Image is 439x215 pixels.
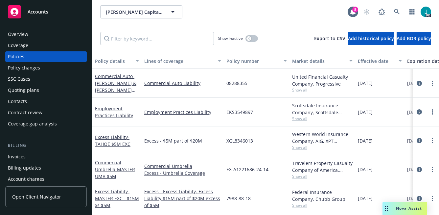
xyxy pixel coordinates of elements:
[226,166,268,173] span: EX-A1221686-24-14
[144,109,221,116] a: Employment Practices Liability
[5,174,87,184] a: Account charges
[352,7,358,13] div: 8
[415,137,423,145] a: circleInformation
[95,159,135,179] a: Commercial Umbrella
[292,160,353,174] div: Travelers Property Casualty Company of America, Travelers Insurance
[5,107,87,118] a: Contract review
[292,145,353,150] span: Show all
[5,3,87,21] a: Accounts
[8,29,28,40] div: Overview
[95,58,132,65] div: Policy details
[407,80,422,87] span: [DATE]
[292,102,353,116] div: Scottsdale Insurance Company, Scottsdale Insurance Company (Nationwide), RT Specialty Insurance S...
[12,193,61,200] span: Open Client Navigator
[407,195,422,202] span: [DATE]
[106,9,163,15] span: [PERSON_NAME] Capital Co.
[407,109,422,116] span: [DATE]
[407,166,422,173] span: [DATE]
[405,5,419,18] a: Switch app
[5,51,87,62] a: Policies
[415,79,423,87] a: circleInformation
[218,36,243,41] span: Show inactive
[95,105,133,119] a: Employment Practices Liability
[292,189,353,202] div: Federal Insurance Company, Chubb Group
[224,53,289,69] button: Policy number
[144,170,221,176] a: Excess - Umbrella Coverage
[358,166,373,173] span: [DATE]
[5,40,87,51] a: Coverage
[428,166,436,174] a: more
[92,53,142,69] button: Policy details
[314,35,345,41] span: Export to CSV
[355,53,404,69] button: Effective date
[226,137,253,144] span: XGL8346013
[100,32,214,45] input: Filter by keyword...
[358,80,373,87] span: [DATE]
[415,166,423,174] a: circleInformation
[8,107,42,118] div: Contract review
[5,163,87,173] a: Billing updates
[428,137,436,145] a: more
[5,85,87,95] a: Quoting plans
[226,109,253,116] span: EKS3549897
[292,116,353,121] span: Show all
[8,151,26,162] div: Invoices
[428,79,436,87] a: more
[396,205,422,211] span: Nova Assist
[100,5,182,18] button: [PERSON_NAME] Capital Co.
[358,195,373,202] span: [DATE]
[8,63,40,73] div: Policy changes
[358,58,395,65] div: Effective date
[292,87,353,93] span: Show all
[8,85,39,95] div: Quoting plans
[8,174,44,184] div: Account charges
[397,32,431,45] button: Add BOR policy
[5,142,87,149] div: Billing
[348,32,394,45] button: Add historical policy
[8,40,28,51] div: Coverage
[144,163,221,170] a: Commercial Umbrella
[95,73,136,107] a: Commercial Auto
[95,134,130,147] a: Excess Liability
[375,5,388,18] a: Report a Bug
[144,188,221,209] a: Excess - Excess Liability, Excess Liability $15M part of $20M excess of $5M
[28,9,48,14] span: Accounts
[407,137,422,144] span: [DATE]
[5,96,87,107] a: Contacts
[421,7,431,17] img: photo
[382,202,427,215] button: Nova Assist
[289,53,355,69] button: Market details
[360,5,373,18] a: Start snowing
[358,137,373,144] span: [DATE]
[144,137,221,144] a: Excess - $5M part of $20M
[5,63,87,73] a: Policy changes
[5,29,87,40] a: Overview
[292,131,353,145] div: Western World Insurance Company, AIG, XPT Specialty
[144,58,214,65] div: Lines of coverage
[226,80,247,87] span: 08288355
[8,119,57,129] div: Coverage gap analysis
[428,195,436,202] a: more
[397,35,431,41] span: Add BOR policy
[415,108,423,116] a: circleInformation
[8,74,30,84] div: SSC Cases
[358,109,373,116] span: [DATE]
[348,35,394,41] span: Add historical policy
[292,58,345,65] div: Market details
[144,80,221,87] a: Commercial Auto Liability
[5,151,87,162] a: Invoices
[292,174,353,179] span: Show all
[8,96,27,107] div: Contacts
[226,195,251,202] span: 7988-88-18
[95,188,139,208] a: Excess Liability
[428,108,436,116] a: more
[5,74,87,84] a: SSC Cases
[8,163,41,173] div: Billing updates
[382,202,391,215] div: Drag to move
[142,53,224,69] button: Lines of coverage
[95,188,139,208] span: - MASTER EXC - $15M xs $5M
[5,119,87,129] a: Coverage gap analysis
[292,73,353,87] div: United Financial Casualty Company, Progressive
[226,58,280,65] div: Policy number
[8,51,24,62] div: Policies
